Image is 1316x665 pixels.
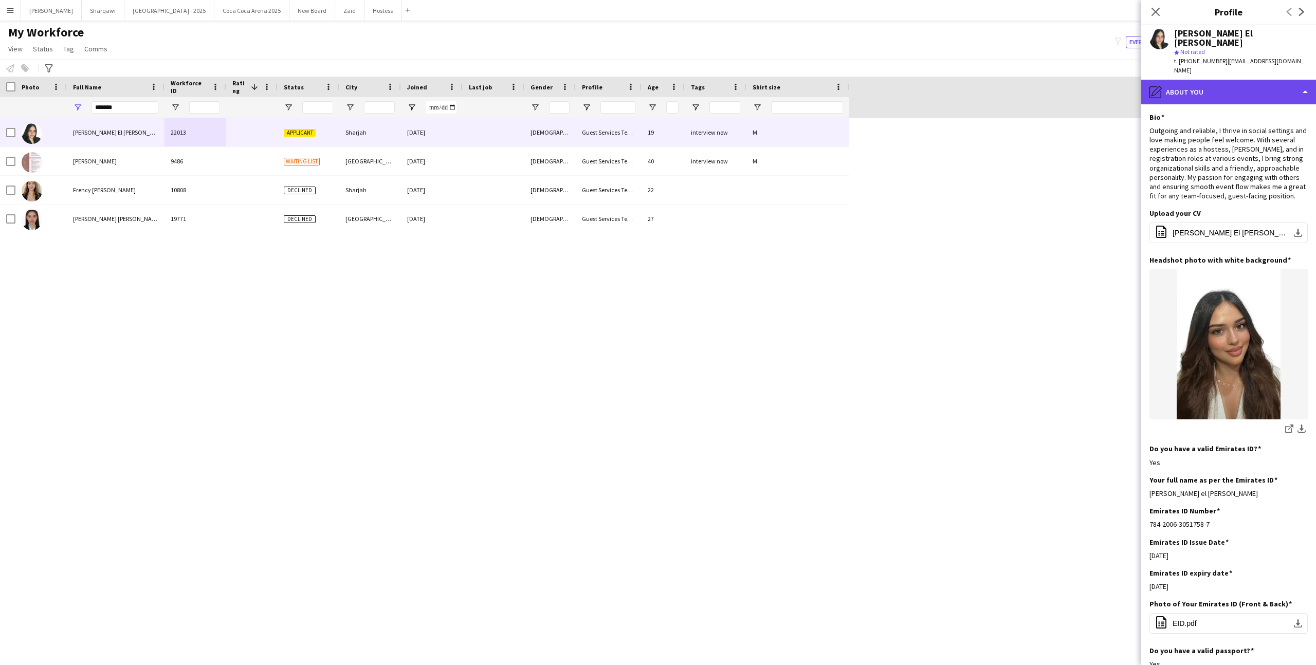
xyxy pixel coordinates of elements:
[1149,613,1308,634] button: EID.pdf
[524,205,576,233] div: [DEMOGRAPHIC_DATA]
[80,42,112,56] a: Comms
[345,83,357,91] span: City
[642,176,685,204] div: 22
[1173,619,1197,627] span: EID.pdf
[1149,126,1308,201] div: Outgoing and reliable, I thrive in social settings and love making people feel welcome. With seve...
[576,118,642,146] div: Guest Services Team
[746,147,849,175] div: M
[666,101,679,114] input: Age Filter Input
[92,101,158,114] input: Full Name Filter Input
[642,118,685,146] div: 19
[1149,538,1229,547] h3: Emirates ID Issue Date
[335,1,364,21] button: Zaid
[302,101,333,114] input: Status Filter Input
[1149,223,1308,243] button: [PERSON_NAME] El [PERSON_NAME] Resume.pdf
[1149,444,1261,453] h3: Do you have a valid Emirates ID?
[1149,209,1201,218] h3: Upload your CV
[648,83,659,91] span: Age
[582,83,602,91] span: Profile
[364,101,395,114] input: City Filter Input
[284,158,320,165] span: Waiting list
[1149,255,1291,265] h3: Headshot photo with white background
[29,42,57,56] a: Status
[1149,551,1308,560] div: [DATE]
[339,147,401,175] div: [GEOGRAPHIC_DATA]
[753,83,780,91] span: Shirt size
[84,44,107,53] span: Comms
[82,1,124,21] button: Sharqawi
[401,118,463,146] div: [DATE]
[1149,113,1164,122] h3: Bio
[576,176,642,204] div: Guest Services Team
[22,83,39,91] span: Photo
[691,83,705,91] span: Tags
[600,101,635,114] input: Profile Filter Input
[22,210,42,230] img: Marielle Clarisse Calderon
[771,101,843,114] input: Shirt size Filter Input
[648,103,657,112] button: Open Filter Menu
[8,25,84,40] span: My Workforce
[691,103,700,112] button: Open Filter Menu
[189,101,220,114] input: Workforce ID Filter Input
[164,118,226,146] div: 22013
[8,44,23,53] span: View
[1149,646,1254,655] h3: Do you have a valid passport?
[753,103,762,112] button: Open Filter Menu
[524,118,576,146] div: [DEMOGRAPHIC_DATA]
[284,215,316,223] span: Declined
[21,1,82,21] button: [PERSON_NAME]
[1149,568,1232,578] h3: Emirates ID expiry date
[164,205,226,233] div: 19771
[1149,458,1308,467] div: Yes
[22,181,42,201] img: Frency Clarisse Beup
[289,1,335,21] button: New Board
[524,176,576,204] div: [DEMOGRAPHIC_DATA]
[164,147,226,175] div: 9486
[401,176,463,204] div: [DATE]
[73,128,167,136] span: [PERSON_NAME] El [PERSON_NAME]
[214,1,289,21] button: Coca Coca Arena 2025
[746,118,849,146] div: M
[339,205,401,233] div: [GEOGRAPHIC_DATA]
[1149,475,1277,485] h3: Your full name as per the Emirates ID
[22,152,42,173] img: Clarissa Michaels
[1149,506,1220,515] h3: Emirates ID Number
[576,205,642,233] div: Guest Services Team
[284,103,293,112] button: Open Filter Menu
[401,147,463,175] div: [DATE]
[73,215,161,223] span: [PERSON_NAME] [PERSON_NAME]
[232,79,247,95] span: Rating
[407,83,427,91] span: Joined
[642,147,685,175] div: 40
[43,62,55,75] app-action-btn: Advanced filters
[426,101,456,114] input: Joined Filter Input
[164,176,226,204] div: 10808
[1174,57,1304,74] span: | [EMAIL_ADDRESS][DOMAIN_NAME]
[284,129,316,137] span: Applicant
[531,103,540,112] button: Open Filter Menu
[1141,80,1316,104] div: About you
[73,103,82,112] button: Open Filter Menu
[339,176,401,204] div: Sharjah
[582,103,591,112] button: Open Filter Menu
[73,186,136,194] span: Frency [PERSON_NAME]
[22,123,42,144] img: Clarissa El jurdi
[1141,5,1316,19] h3: Profile
[401,205,463,233] div: [DATE]
[345,103,355,112] button: Open Filter Menu
[1149,489,1308,498] div: [PERSON_NAME] el [PERSON_NAME]
[1174,57,1228,65] span: t. [PHONE_NUMBER]
[63,44,74,53] span: Tag
[549,101,570,114] input: Gender Filter Input
[33,44,53,53] span: Status
[709,101,740,114] input: Tags Filter Input
[339,118,401,146] div: Sharjah
[685,147,746,175] div: interview now
[73,83,101,91] span: Full Name
[642,205,685,233] div: 27
[1149,269,1308,419] img: 36BAECEC-77CF-4D61-940A-2BBFA9E7B17A.jpeg
[4,42,27,56] a: View
[1174,29,1308,47] div: [PERSON_NAME] El [PERSON_NAME]
[73,157,117,165] span: [PERSON_NAME]
[407,103,416,112] button: Open Filter Menu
